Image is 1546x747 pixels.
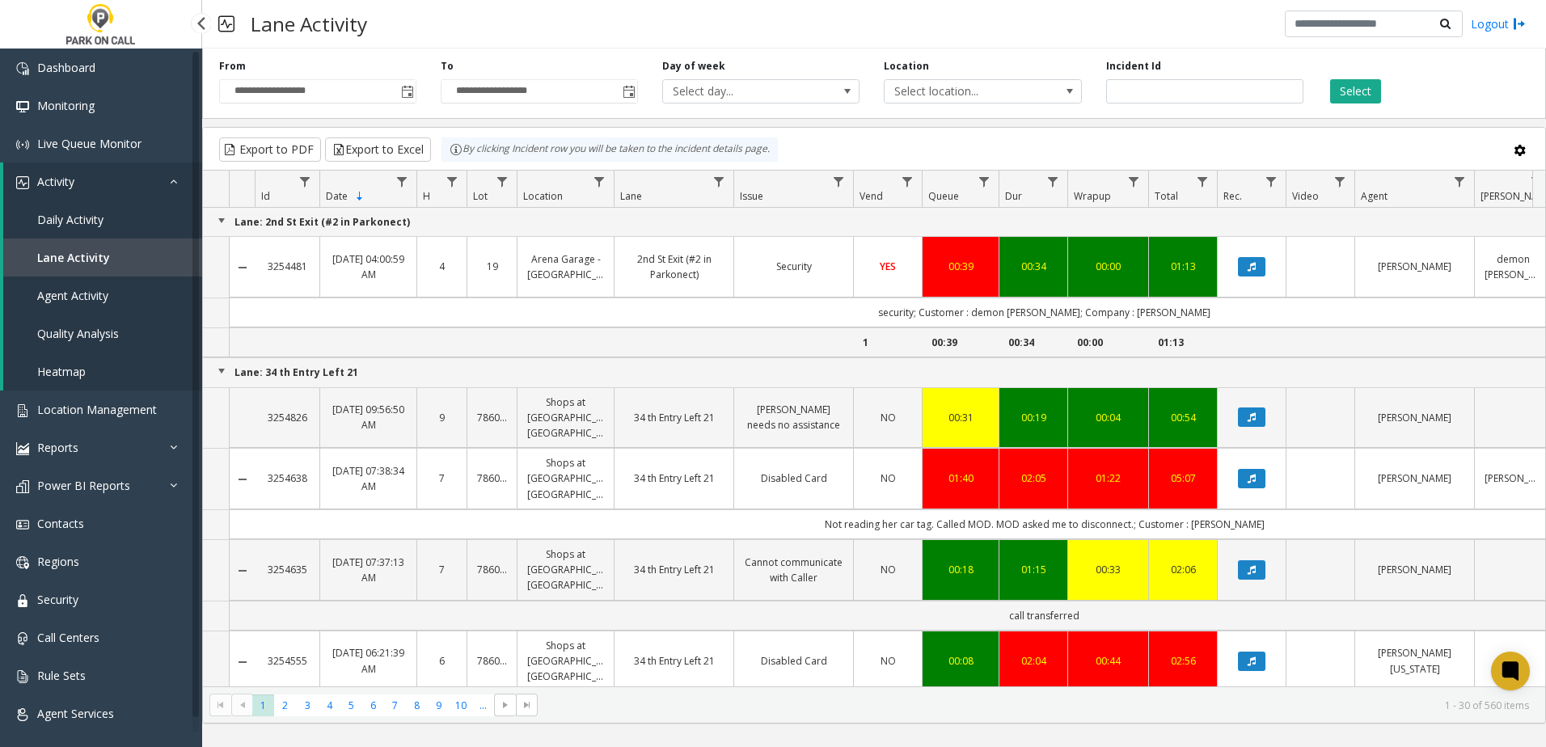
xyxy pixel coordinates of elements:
[450,694,472,716] span: Page 10
[897,171,919,192] a: Vend Filter Menu
[1330,79,1381,103] button: Select
[1009,562,1058,577] a: 01:15
[1365,259,1464,274] a: [PERSON_NAME]
[427,471,457,486] a: 7
[441,137,778,162] div: By clicking Incident row you will be taken to the incident details page.
[330,645,407,676] a: [DATE] 06:21:39 AM
[499,698,512,711] span: Go to the next page
[398,80,416,103] span: Toggle popup
[516,694,538,716] span: Go to the last page
[1292,189,1319,203] span: Video
[932,471,989,486] a: 01:40
[624,562,724,577] a: 34 th Entry Left 21
[881,471,896,485] span: NO
[264,259,310,274] a: 3254481
[16,632,29,645] img: 'icon'
[37,440,78,455] span: Reports
[1485,251,1541,282] a: demon [PERSON_NAME]
[1159,410,1207,425] a: 00:54
[219,59,246,74] label: From
[1078,471,1138,486] div: 01:22
[423,189,430,203] span: H
[264,653,310,669] a: 3254555
[384,694,406,716] span: Page 7
[215,365,228,378] a: Collapse Group
[428,694,450,716] span: Page 9
[294,171,316,192] a: Id Filter Menu
[864,410,912,425] a: NO
[1365,645,1464,676] a: [PERSON_NAME][US_STATE]
[37,136,142,151] span: Live Queue Monitor
[1365,410,1464,425] a: [PERSON_NAME]
[1009,471,1058,486] div: 02:05
[37,516,84,531] span: Contacts
[477,562,507,577] a: 786001
[624,251,724,282] a: 2nd St Exit (#2 in Parkonect)
[1009,653,1058,669] a: 02:04
[932,410,989,425] a: 00:31
[624,471,724,486] a: 34 th Entry Left 21
[1005,189,1022,203] span: Dur
[427,410,457,425] a: 9
[1009,259,1058,274] a: 00:34
[37,706,114,721] span: Agent Services
[37,592,78,607] span: Security
[932,653,989,669] a: 00:08
[264,471,310,486] a: 3254638
[37,478,130,493] span: Power BI Reports
[1365,471,1464,486] a: [PERSON_NAME]
[3,162,202,200] a: Activity
[547,698,1529,712] kendo-pager-info: 1 - 30 of 560 items
[330,463,407,494] a: [DATE] 07:38:34 AM
[864,562,912,577] a: NO
[1159,259,1207,274] a: 01:13
[624,653,724,669] a: 34 th Entry Left 21
[37,250,110,265] span: Lane Activity
[325,137,431,162] button: Export to Excel
[1078,562,1138,577] a: 00:33
[16,138,29,151] img: 'icon'
[494,694,516,716] span: Go to the next page
[297,694,319,716] span: Page 3
[527,638,604,685] a: Shops at [GEOGRAPHIC_DATA] [GEOGRAPHIC_DATA]
[37,98,95,113] span: Monitoring
[744,259,843,274] a: Security
[1067,327,1148,357] td: 00:00
[1361,189,1388,203] span: Agent
[1009,410,1058,425] div: 00:19
[1192,171,1214,192] a: Total Filter Menu
[261,189,270,203] span: Id
[740,189,763,203] span: Issue
[1159,653,1207,669] a: 02:56
[492,171,513,192] a: Lot Filter Menu
[37,554,79,569] span: Regions
[450,143,463,156] img: infoIcon.svg
[922,327,999,357] td: 00:39
[16,62,29,75] img: 'icon'
[264,410,310,425] a: 3254826
[37,174,74,189] span: Activity
[521,698,534,711] span: Go to the last page
[3,200,202,238] a: Daily Activity
[1159,471,1207,486] div: 05:07
[1223,189,1242,203] span: Rec.
[619,80,637,103] span: Toggle popup
[1159,562,1207,577] a: 02:06
[37,326,119,341] span: Quality Analysis
[477,259,507,274] a: 19
[3,314,202,352] a: Quality Analysis
[885,80,1041,103] span: Select location...
[362,694,384,716] span: Page 6
[864,653,912,669] a: NO
[999,327,1067,357] td: 00:34
[932,562,989,577] a: 00:18
[218,4,234,44] img: pageIcon
[219,137,321,162] button: Export to PDF
[1078,259,1138,274] a: 00:00
[340,694,362,716] span: Page 5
